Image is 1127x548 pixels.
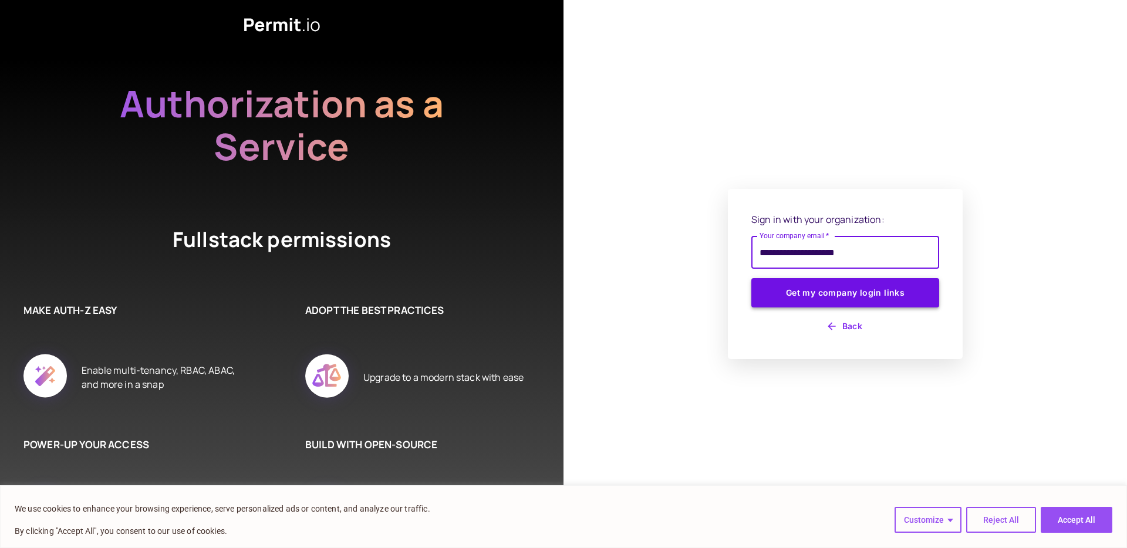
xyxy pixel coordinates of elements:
button: Reject All [966,507,1036,533]
button: Customize [895,507,961,533]
p: We use cookies to enhance your browsing experience, serve personalized ads or content, and analyz... [15,502,430,516]
h6: MAKE AUTH-Z EASY [23,303,247,318]
p: By clicking "Accept All", you consent to our use of cookies. [15,524,430,538]
div: Upgrade to a modern stack with ease [363,341,524,414]
h6: ADOPT THE BEST PRACTICES [305,303,528,318]
h2: Authorization as a Service [82,82,481,168]
button: Back [751,317,939,336]
div: Work with the confidence of open-source and the developer community [363,475,528,548]
h6: POWER-UP YOUR ACCESS [23,437,247,452]
h4: Fullstack permissions [129,225,434,256]
h6: BUILD WITH OPEN-SOURCE [305,437,528,452]
p: Sign in with your organization: [751,212,939,226]
label: Your company email [760,231,829,241]
div: Enable multi-tenancy, RBAC, ABAC, and more in a snap [82,341,247,414]
button: Accept All [1041,507,1112,533]
button: Get my company login links [751,278,939,307]
div: Power your app with everything you need for permissions and access-control [82,475,247,548]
